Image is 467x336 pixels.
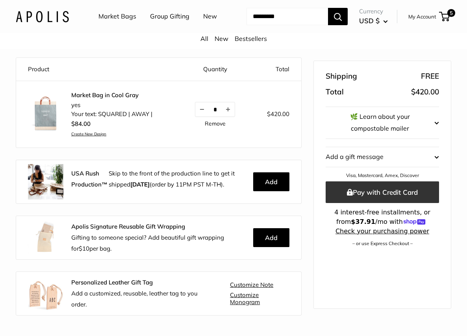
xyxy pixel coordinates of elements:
button: Add [253,172,289,191]
img: Apolis [16,11,69,22]
button: Add a gift message [326,148,439,167]
strong: USA Rush Production™ [71,170,107,188]
span: Add a customized, reusable, leather tag to you order. [71,290,198,308]
a: Bestsellers [235,35,267,42]
img: Apolis_GiftWrapping_5_90x_2x.jpg [28,220,63,255]
button: Decrease quantity by 1 [195,102,209,116]
input: Quantity [209,106,221,113]
span: $420.00 [411,87,439,96]
a: All [200,35,208,42]
a: Market Bag in Cool Gray [71,91,152,99]
a: My Account [408,12,436,21]
span: Shipping [326,70,357,84]
th: Total [250,58,301,81]
a: Remove [205,121,226,126]
span: $84.00 [71,120,91,127]
a: – or use Express Checkout – [352,240,413,246]
a: New [203,11,217,22]
a: Visa, Mastercard, Amex, Discover [346,173,419,179]
span: Gifting to someone special? Add beautiful gift wrapping for per bag. [71,234,224,252]
th: Quantity [180,58,250,81]
li: Your text: SQUARED | AWAY | [71,110,152,119]
a: Group Gifting [150,11,189,22]
span: FREE [421,70,439,84]
a: Customize Monogram [230,292,289,306]
strong: Apolis Signature Reusable Gift Wrapping [71,223,185,230]
button: Pay with Credit Card [326,181,439,203]
img: rush.jpg [28,164,63,199]
button: Search [328,8,348,25]
b: [DATE] [130,181,150,188]
th: Product [16,58,180,81]
a: Customize Note [230,281,273,288]
button: Add [253,228,289,247]
p: Skip to the front of the production line to get it shipped (order by 11PM PST M-TH). [109,168,247,190]
span: $10 [79,245,89,252]
span: 5 [447,9,455,17]
iframe: Sign Up via Text for Offers [6,306,84,330]
li: yes [71,101,152,110]
span: $420.00 [267,110,289,118]
img: Apolis_Leather-Gift-Tag_Group_180x.jpg [28,276,63,311]
span: USD $ [359,17,380,25]
iframe: PayPal-paypal [326,260,439,281]
a: New [215,35,228,42]
button: USD $ [359,15,388,27]
strong: Personalized Leather Gift Tag [71,279,153,286]
button: 🌿 Learn about your compostable mailer [326,107,439,139]
input: Search... [246,8,328,25]
span: Total [326,85,344,99]
span: Currency [359,6,388,17]
button: Increase quantity by 1 [221,102,235,116]
a: Create New Design [71,131,152,137]
a: Market Bags [98,11,136,22]
a: 5 [440,12,450,21]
